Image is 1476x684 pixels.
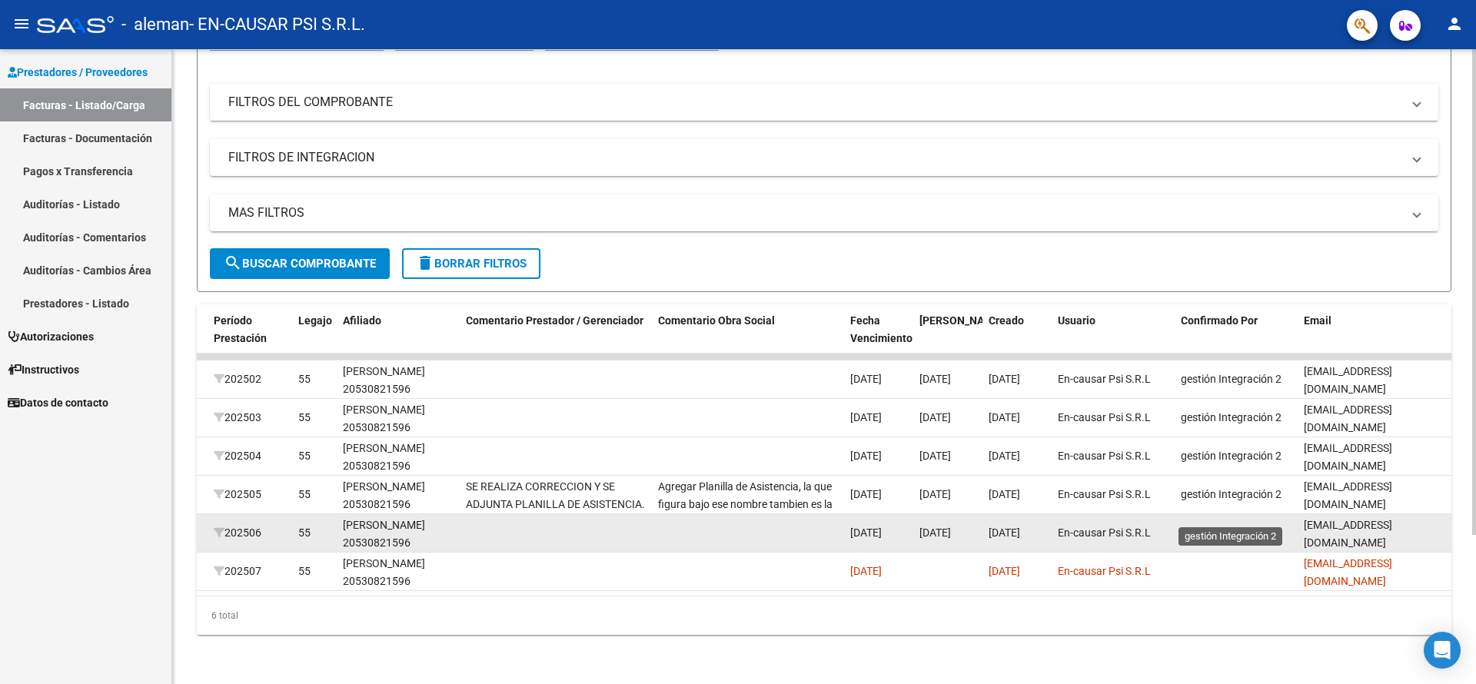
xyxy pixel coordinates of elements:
button: Buscar Comprobante [210,248,390,279]
div: [PERSON_NAME] 20530821596 [343,478,454,513]
span: gestión Integración 2 [1181,373,1282,385]
datatable-header-cell: Usuario [1052,304,1175,372]
div: 55 [298,563,311,580]
datatable-header-cell: Afiliado [337,304,460,372]
span: [DATE] [989,565,1020,577]
span: Creado [989,314,1024,327]
span: [DATE] [919,526,951,539]
datatable-header-cell: Creado [982,304,1052,372]
span: Usuario [1058,314,1095,327]
div: [PERSON_NAME] 20530821596 [343,555,454,590]
span: [EMAIL_ADDRESS][DOMAIN_NAME] [1304,442,1392,472]
span: [DATE] [850,565,882,577]
datatable-header-cell: Comentario Obra Social [652,304,844,372]
div: 55 [298,409,311,427]
span: gestión Integración 2 [1181,411,1282,423]
span: [DATE] [989,526,1020,539]
div: [PERSON_NAME] 20530821596 [343,440,454,475]
div: [PERSON_NAME] 20530821596 [343,363,454,398]
datatable-header-cell: Período Prestación [208,304,292,372]
span: [DATE] [989,411,1020,423]
datatable-header-cell: Legajo [292,304,337,372]
span: [EMAIL_ADDRESS][DOMAIN_NAME] [1304,519,1392,549]
mat-expansion-panel-header: MAS FILTROS [210,194,1438,231]
span: [EMAIL_ADDRESS][DOMAIN_NAME] [1304,403,1392,433]
span: [EMAIL_ADDRESS][DOMAIN_NAME] [1304,557,1392,587]
span: [DATE] [989,373,1020,385]
span: [EMAIL_ADDRESS][DOMAIN_NAME] [1304,365,1392,395]
div: 6 total [197,596,1451,635]
span: [DATE] [850,488,882,500]
span: En-causar Psi S.R.L [1058,488,1151,500]
datatable-header-cell: Fecha Vencimiento [844,304,913,372]
span: Email [1304,314,1331,327]
span: - EN-CAUSAR PSI S.R.L. [189,8,365,42]
datatable-header-cell: Email [1298,304,1451,372]
mat-icon: delete [416,254,434,272]
span: gestión Integración 2 [1181,488,1282,500]
span: 202502 [214,373,261,385]
span: Afiliado [343,314,381,327]
span: [DATE] [919,450,951,462]
span: Comentario Prestador / Gerenciador [466,314,643,327]
span: [DATE] [850,526,882,539]
span: Período Prestación [214,314,267,344]
span: SE REALIZA CORRECCION Y SE ADJUNTA PLANILLA DE ASISTENCIA. [466,480,645,510]
span: En-causar Psi S.R.L [1058,450,1151,462]
span: [EMAIL_ADDRESS][DOMAIN_NAME] [1304,480,1392,510]
span: Legajo [298,314,332,327]
span: [DATE] [850,373,882,385]
mat-panel-title: FILTROS DEL COMPROBANTE [228,94,1401,111]
span: Borrar Filtros [416,257,527,271]
span: En-causar Psi S.R.L [1058,565,1151,577]
datatable-header-cell: Fecha Confimado [913,304,982,372]
span: Confirmado Por [1181,314,1258,327]
span: En-causar Psi S.R.L [1058,526,1151,539]
button: Borrar Filtros [402,248,540,279]
span: Instructivos [8,361,79,378]
span: 202507 [214,565,261,577]
span: 202503 [214,411,261,423]
span: [DATE] [919,411,951,423]
div: 55 [298,447,311,465]
span: 202505 [214,488,261,500]
span: [DATE] [989,488,1020,500]
mat-icon: search [224,254,242,272]
span: En-causar Psi S.R.L [1058,411,1151,423]
span: Datos de contacto [8,394,108,411]
span: [PERSON_NAME] [919,314,1002,327]
mat-expansion-panel-header: FILTROS DEL COMPROBANTE [210,84,1438,121]
span: - aleman [121,8,189,42]
span: 202504 [214,450,261,462]
div: 55 [298,486,311,503]
span: [DATE] [919,488,951,500]
mat-panel-title: FILTROS DE INTEGRACION [228,149,1401,166]
div: 55 [298,370,311,388]
datatable-header-cell: Comentario Prestador / Gerenciador [460,304,652,372]
span: Agregar Planilla de Asistencia, la que figura bajo ese nombre tambien es la FC, por favor corregi... [658,480,833,545]
div: [PERSON_NAME] 20530821596 [343,401,454,437]
span: Autorizaciones [8,328,94,345]
span: [DATE] [989,450,1020,462]
span: [DATE] [850,450,882,462]
span: [DATE] [850,411,882,423]
span: [DATE] [919,373,951,385]
mat-icon: menu [12,15,31,33]
span: Buscar Comprobante [224,257,376,271]
div: Open Intercom Messenger [1424,632,1461,669]
datatable-header-cell: Confirmado Por [1175,304,1298,372]
div: [PERSON_NAME] 20530821596 [343,516,454,552]
span: gestión Integración 2 [1181,450,1282,462]
mat-panel-title: MAS FILTROS [228,204,1401,221]
span: En-causar Psi S.R.L [1058,373,1151,385]
span: Prestadores / Proveedores [8,64,148,81]
div: 55 [298,524,311,542]
span: 202506 [214,526,261,539]
span: gestión Integración 2 [1181,526,1282,539]
mat-expansion-panel-header: FILTROS DE INTEGRACION [210,139,1438,176]
span: Comentario Obra Social [658,314,775,327]
span: Fecha Vencimiento [850,314,913,344]
mat-icon: person [1445,15,1464,33]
